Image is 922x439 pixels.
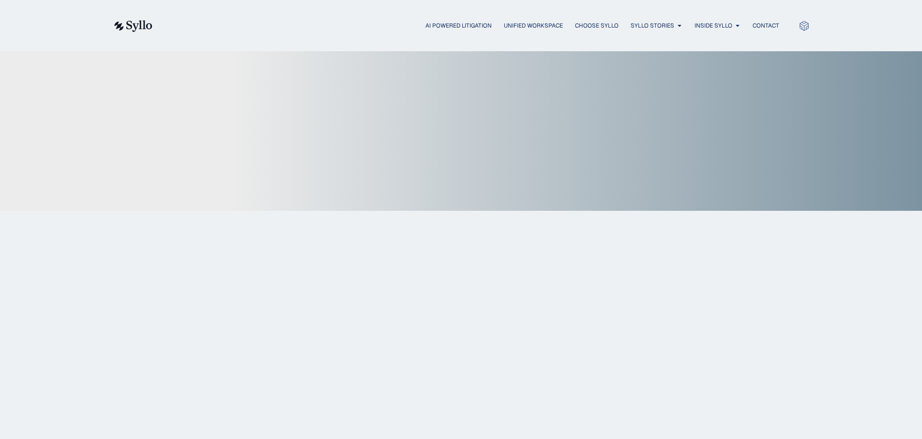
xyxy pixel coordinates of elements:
a: Inside Syllo [695,21,732,30]
a: Choose Syllo [575,21,619,30]
a: Unified Workspace [504,21,563,30]
nav: Menu [172,21,779,30]
a: Syllo Stories [631,21,674,30]
a: Contact [753,21,779,30]
div: Menu Toggle [172,21,779,30]
a: AI Powered Litigation [425,21,492,30]
img: syllo [113,20,152,32]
